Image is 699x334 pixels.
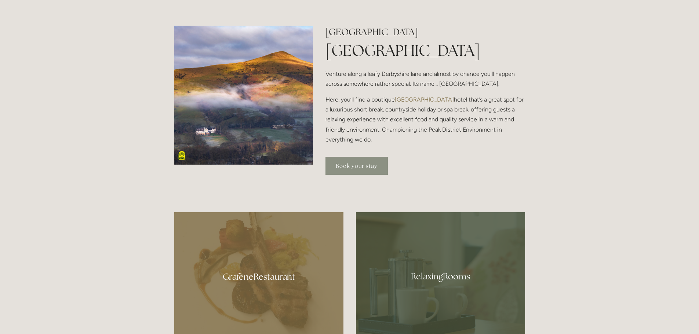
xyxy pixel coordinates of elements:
[325,95,525,144] p: Here, you’ll find a boutique hotel that’s a great spot for a luxurious short break, countryside h...
[325,26,525,38] h2: [GEOGRAPHIC_DATA]
[395,96,454,103] a: [GEOGRAPHIC_DATA]
[325,40,525,61] h1: [GEOGRAPHIC_DATA]
[325,157,388,175] a: Book your stay
[325,69,525,89] p: Venture along a leafy Derbyshire lane and almost by chance you'll happen across somewhere rather ...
